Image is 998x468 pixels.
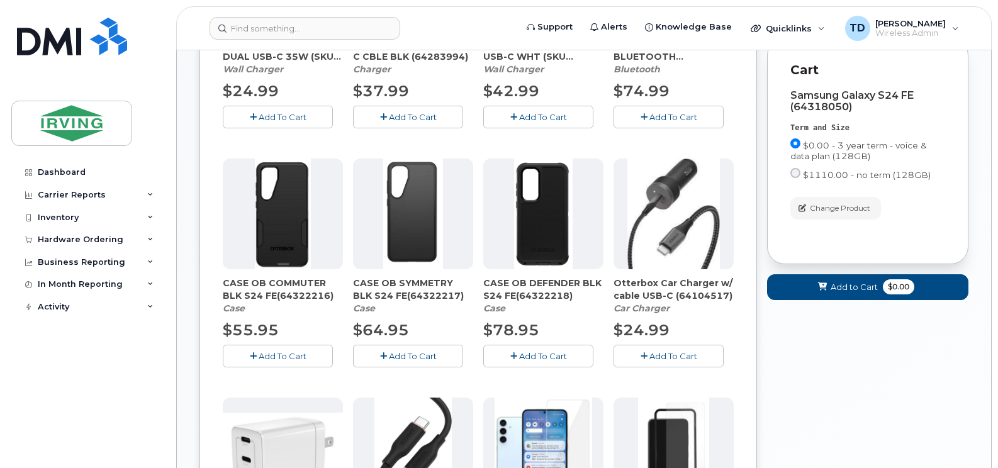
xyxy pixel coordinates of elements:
span: Change Product [810,203,870,214]
span: TD [849,21,865,36]
img: download.jpg [627,159,720,269]
button: Add To Cart [353,345,463,367]
span: Quicklinks [766,23,812,33]
button: Add To Cart [223,345,333,367]
span: Add To Cart [389,351,437,361]
em: Charger [353,64,391,75]
span: [PERSON_NAME] [875,18,946,28]
input: $1110.00 - no term (128GB) [790,168,800,178]
span: $24.99 [614,321,670,339]
a: Alerts [581,14,636,40]
em: Wall Charger [483,64,544,75]
button: Add To Cart [614,345,724,367]
button: Add To Cart [223,106,333,128]
div: Tricia Downard [836,16,968,41]
span: CASE OB COMMUTER BLK S24 FE(64322216) [223,277,343,302]
button: Add To Cart [483,345,593,367]
img: s24_fe_ob_Def.png [514,159,573,269]
div: CASE OB SYMMETRY BLK S24 FE(64322217) [353,277,473,315]
span: Knowledge Base [656,21,732,33]
span: $78.95 [483,321,539,339]
p: Cart [790,61,945,79]
div: CHARGE WALL KIT 25W USB-C WHT (SKU 64287309) [483,38,603,75]
button: Add to Cart $0.00 [767,274,968,300]
a: Support [518,14,581,40]
span: $64.95 [353,321,409,339]
input: $0.00 - 3 year term - voice & data plan (128GB) [790,138,800,148]
span: Add To Cart [259,112,306,122]
button: Add To Cart [483,106,593,128]
a: Knowledge Base [636,14,741,40]
div: CHRGR WALL 30W USB-C CBLE BLK (64283994) [353,38,473,75]
span: $55.95 [223,321,279,339]
span: $42.99 [483,82,539,100]
span: $0.00 - 3 year term - voice & data plan (128GB) [790,140,927,161]
button: Add To Cart [353,106,463,128]
span: Add To Cart [389,112,437,122]
span: Otterbox Car Charger w/ cable USB-C (64104517) [614,277,734,302]
span: $0.00 [883,279,914,294]
em: Case [483,303,505,314]
span: Add To Cart [519,112,567,122]
em: Case [223,303,245,314]
span: Alerts [601,21,627,33]
span: $24.99 [223,82,279,100]
span: CASE OB DEFENDER BLK S24 FE(64322218) [483,277,603,302]
span: Add To Cart [649,112,697,122]
span: Add To Cart [259,351,306,361]
span: CASE OB SYMMETRY BLK S24 FE(64322217) [353,277,473,302]
em: Car Charger [614,303,670,314]
span: Add To Cart [519,351,567,361]
span: $1110.00 - no term (128GB) [803,170,931,180]
div: CASE OB COMMUTER BLK S24 FE(64322216) [223,277,343,315]
input: Find something... [210,17,400,40]
div: Otterbox Car Charger w/ cable USB-C (64104517) [614,277,734,315]
em: Case [353,303,375,314]
img: s24_FE_ob_com.png [255,159,311,269]
em: Wall Charger [223,64,283,75]
div: Samsung Galaxy S24 FE (64318050) [790,90,945,113]
span: Support [537,21,573,33]
span: Add to Cart [831,281,878,293]
div: CHARGER WALL BE DUAL USB-C 35W (SKU 64281532) [223,38,343,75]
div: HEADSET HELIX/RETRAK BLUETOOTH (64254889) [614,38,734,75]
span: $74.99 [614,82,670,100]
span: Add To Cart [649,351,697,361]
span: Wireless Admin [875,28,946,38]
button: Change Product [790,197,881,219]
div: CASE OB DEFENDER BLK S24 FE(64322218) [483,277,603,315]
img: s24_fe_ob_sym.png [383,159,442,269]
button: Add To Cart [614,106,724,128]
span: $37.99 [353,82,409,100]
div: Quicklinks [742,16,834,41]
div: Term and Size [790,123,945,133]
em: Bluetooth [614,64,660,75]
